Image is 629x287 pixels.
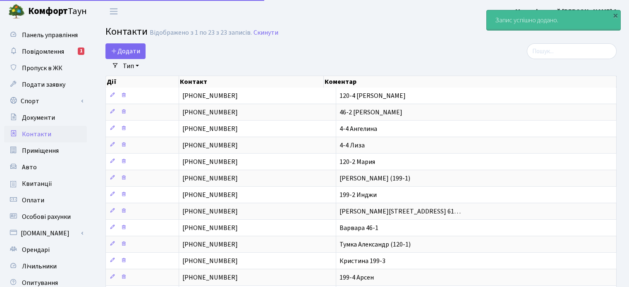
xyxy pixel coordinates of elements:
span: 4-4 Лиза [340,141,365,150]
div: 1 [78,47,84,55]
span: [PHONE_NUMBER] [182,157,238,166]
span: Авто [22,163,37,172]
span: [PHONE_NUMBER] [182,273,238,282]
a: Пропуск в ЖК [4,60,87,76]
a: Квитанції [4,176,87,192]
b: Меленівський [PERSON_NAME] А. [515,7,619,16]
span: [PERSON_NAME][STREET_ADDRESS] 61… [340,207,461,216]
span: Оплати [22,196,44,205]
span: Квитанції [22,179,52,188]
b: Комфорт [28,5,68,18]
span: Документи [22,113,55,122]
span: Особові рахунки [22,212,71,221]
th: Коментар [324,76,617,88]
a: Панель управління [4,27,87,43]
span: 46-2 [PERSON_NAME] [340,108,402,117]
span: [PHONE_NUMBER] [182,174,238,183]
span: [PHONE_NUMBER] [182,91,238,100]
input: Пошук... [527,43,617,59]
a: Особові рахунки [4,209,87,225]
a: Контакти [4,126,87,142]
th: Контакт [179,76,324,88]
a: Спорт [4,93,87,109]
a: Приміщення [4,142,87,159]
span: Варвара 46-1 [340,223,378,232]
th: Дії [106,76,179,88]
span: Приміщення [22,146,59,155]
span: [PHONE_NUMBER] [182,141,238,150]
span: [PHONE_NUMBER] [182,207,238,216]
span: Тумка Александр (120-1) [340,240,411,249]
span: Додати [111,47,140,56]
span: [PHONE_NUMBER] [182,256,238,266]
img: logo.png [8,3,25,20]
span: Повідомлення [22,47,64,56]
span: [PHONE_NUMBER] [182,108,238,117]
div: Запис успішно додано. [487,10,620,30]
span: [PHONE_NUMBER] [182,190,238,199]
span: Таун [28,5,87,19]
span: Контакти [22,130,51,139]
span: 120-4 [PERSON_NAME] [340,91,406,100]
div: × [611,11,619,19]
a: Подати заявку [4,76,87,93]
span: [PHONE_NUMBER] [182,124,238,133]
span: [PHONE_NUMBER] [182,223,238,232]
a: Оплати [4,192,87,209]
div: Відображено з 1 по 23 з 23 записів. [150,29,252,37]
span: Панель управління [22,31,78,40]
a: [DOMAIN_NAME] [4,225,87,242]
span: Подати заявку [22,80,65,89]
span: 120-2 Мария [340,157,375,166]
span: [PERSON_NAME] (199-1) [340,174,410,183]
span: Контакти [105,24,148,39]
a: Повідомлення1 [4,43,87,60]
a: Меленівський [PERSON_NAME] А. [515,7,619,17]
a: Тип [120,59,142,73]
a: Додати [105,43,146,59]
a: Орендарі [4,242,87,258]
span: Лічильники [22,262,57,271]
a: Авто [4,159,87,176]
span: [PHONE_NUMBER] [182,240,238,249]
span: 199-2 Инджи [340,190,377,199]
a: Лічильники [4,258,87,275]
button: Переключити навігацію [103,5,124,18]
span: Кристина 199-3 [340,256,385,266]
span: Пропуск в ЖК [22,64,62,73]
a: Скинути [254,29,278,37]
span: 199-4 Арсен [340,273,374,282]
span: Орендарі [22,245,50,254]
a: Документи [4,109,87,126]
span: 4-4 Ангелина [340,124,377,133]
